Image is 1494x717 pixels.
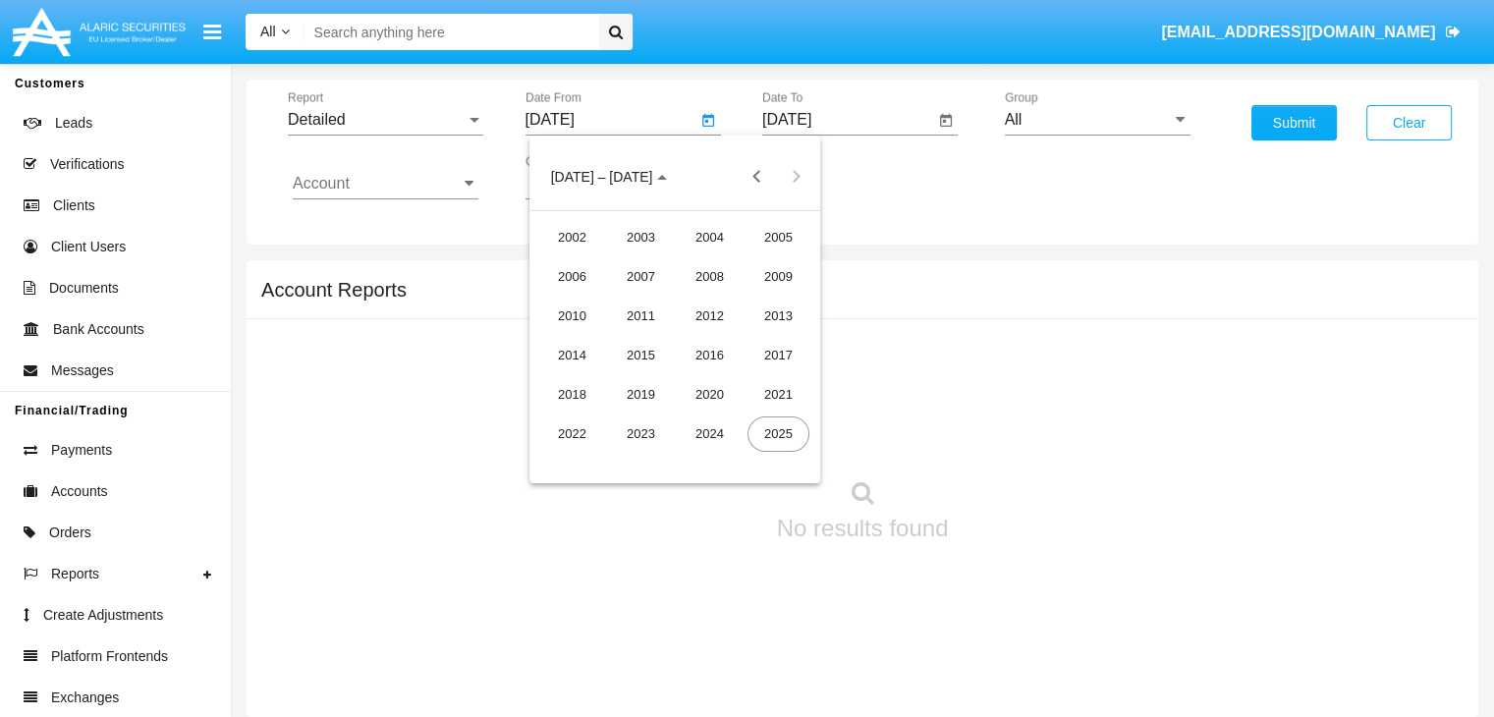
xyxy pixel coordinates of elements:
[610,299,672,334] div: 2011
[610,416,672,452] div: 2023
[744,375,812,414] td: 2021
[679,299,741,334] div: 2012
[610,338,672,373] div: 2015
[541,338,603,373] div: 2014
[679,338,741,373] div: 2016
[537,375,606,414] td: 2018
[679,377,741,413] div: 2020
[675,414,744,454] td: 2024
[675,336,744,375] td: 2016
[537,257,606,297] td: 2006
[737,157,776,196] button: Previous 20 years
[744,414,812,454] td: 2025
[747,377,809,413] div: 2021
[675,257,744,297] td: 2008
[537,218,606,257] td: 2002
[776,157,815,196] button: Next 20 years
[606,257,675,297] td: 2007
[537,297,606,336] td: 2010
[744,336,812,375] td: 2017
[675,375,744,414] td: 2020
[679,220,741,255] div: 2004
[747,220,809,255] div: 2005
[537,336,606,375] td: 2014
[541,259,603,295] div: 2006
[675,218,744,257] td: 2004
[610,259,672,295] div: 2007
[744,218,812,257] td: 2005
[679,416,741,452] div: 2024
[606,336,675,375] td: 2015
[744,257,812,297] td: 2009
[606,375,675,414] td: 2019
[541,416,603,452] div: 2022
[541,220,603,255] div: 2002
[606,218,675,257] td: 2003
[551,169,653,185] span: [DATE] – [DATE]
[610,377,672,413] div: 2019
[541,377,603,413] div: 2018
[606,297,675,336] td: 2011
[541,299,603,334] div: 2010
[747,259,809,295] div: 2009
[679,259,741,295] div: 2008
[537,414,606,454] td: 2022
[610,220,672,255] div: 2003
[747,416,809,452] div: 2025
[675,297,744,336] td: 2012
[747,299,809,334] div: 2013
[535,157,684,196] button: Choose date
[744,297,812,336] td: 2013
[747,338,809,373] div: 2017
[606,414,675,454] td: 2023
